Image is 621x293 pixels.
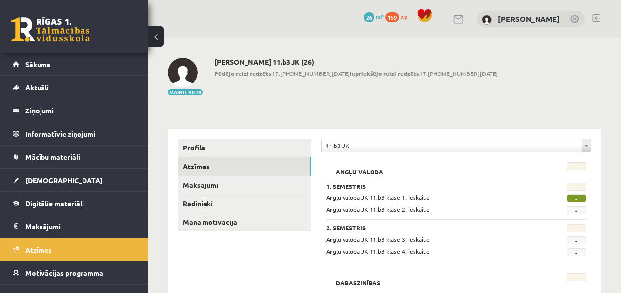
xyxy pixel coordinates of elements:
[567,194,586,202] span: -
[385,12,412,20] a: 159 xp
[401,12,407,20] span: xp
[13,53,136,75] a: Sākums
[376,12,384,20] span: mP
[25,176,103,184] span: [DEMOGRAPHIC_DATA]
[482,15,492,25] img: Irēna Staģe
[326,193,430,201] span: Angļu valoda JK 11.b3 klase 1. ieskaite
[326,139,578,152] span: 11.b3 JK
[25,215,136,238] legend: Maksājumi
[11,17,90,42] a: Rīgas 1. Tālmācības vidusskola
[25,83,49,92] span: Aktuāli
[168,89,203,95] button: Mainīt bildi
[178,139,311,157] a: Profils
[168,58,198,87] img: Irēna Staģe
[178,194,311,213] a: Radinieki
[25,199,84,208] span: Digitālie materiāli
[214,69,497,78] span: 17:[PHONE_NUMBER][DATE] 17:[PHONE_NUMBER][DATE]
[326,235,430,243] span: Angļu valoda JK 11.b3 klase 3. ieskaite
[364,12,384,20] a: 26 mP
[385,12,399,22] span: 159
[178,157,311,176] a: Atzīmes
[178,176,311,194] a: Maksājumi
[326,273,390,283] h2: Dabaszinības
[567,236,586,244] span: -
[13,215,136,238] a: Maksājumi
[326,247,430,255] span: Angļu valoda JK 11.b3 klase 4. ieskaite
[13,122,136,145] a: Informatīvie ziņojumi
[13,146,136,168] a: Mācību materiāli
[214,70,272,77] b: Pēdējo reizi redzēts
[326,205,430,213] span: Angļu valoda JK 11.b3 klase 2. ieskaite
[13,261,136,284] a: Motivācijas programma
[25,122,136,145] legend: Informatīvie ziņojumi
[322,139,591,152] a: 11.b3 JK
[364,12,374,22] span: 26
[13,76,136,99] a: Aktuāli
[214,58,497,66] h2: [PERSON_NAME] 11.b3 JK (26)
[567,206,586,214] span: -
[567,248,586,256] span: -
[25,268,103,277] span: Motivācijas programma
[13,192,136,215] a: Digitālie materiāli
[326,183,540,190] h3: 1. Semestris
[326,224,540,231] h3: 2. Semestris
[13,169,136,191] a: [DEMOGRAPHIC_DATA]
[25,99,136,122] legend: Ziņojumi
[350,70,419,77] b: Iepriekšējo reizi redzēts
[25,152,80,161] span: Mācību materiāli
[498,14,560,24] a: [PERSON_NAME]
[13,238,136,261] a: Atzīmes
[25,60,50,69] span: Sākums
[13,99,136,122] a: Ziņojumi
[178,213,311,231] a: Mana motivācija
[326,162,393,172] h2: Angļu valoda
[25,245,52,254] span: Atzīmes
